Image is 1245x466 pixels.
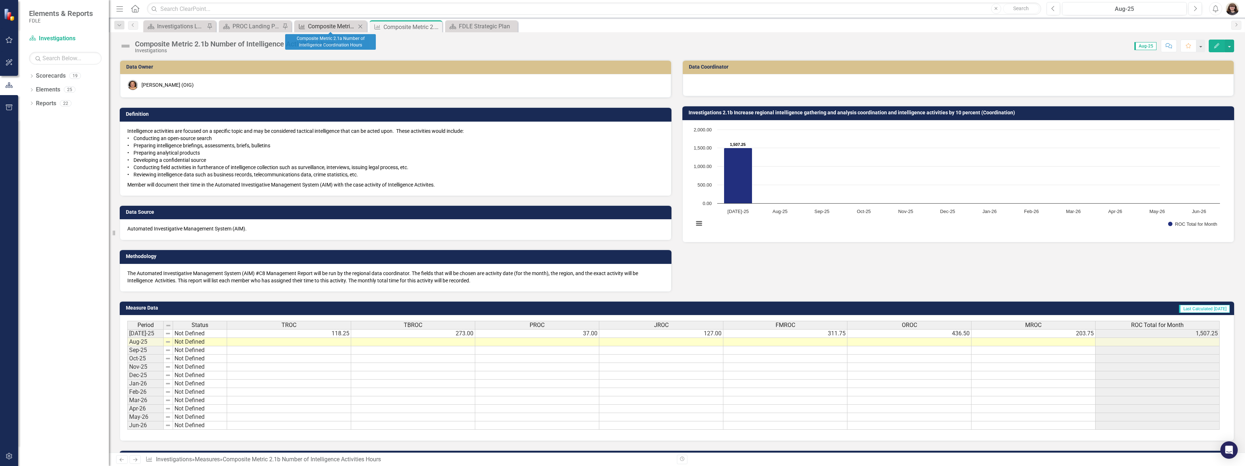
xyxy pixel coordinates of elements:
span: Elements & Reports [29,9,93,18]
span: TBROC [404,322,422,328]
td: 203.75 [971,329,1096,338]
td: Mar-26 [127,396,164,405]
a: Scorecards [36,72,66,80]
td: Not Defined [173,363,227,371]
td: Not Defined [173,346,227,355]
td: Apr-26 [127,405,164,413]
div: Chart. Highcharts interactive chart. [690,126,1226,235]
td: Dec-25 [127,371,164,380]
a: Reports [36,99,56,108]
div: Investigations Landing Page [157,22,205,31]
span: Last Calculated [DATE] [1179,305,1230,313]
img: 8DAGhfEEPCf229AAAAAElFTkSuQmCC [165,323,171,328]
span: TROC [282,322,296,328]
td: 436.50 [847,329,971,338]
h3: Investigations 2.1b Increase regional intelligence gathering and analysis coordination and intell... [689,110,1230,115]
td: Sep-25 [127,346,164,355]
span: Period [137,322,154,328]
td: 273.00 [351,329,475,338]
div: » » [145,455,671,464]
text: Dec-25 [940,209,955,214]
td: May-26 [127,413,164,421]
div: FDLE Strategic Plan [459,22,516,31]
text: Sep-25 [814,209,829,214]
div: 22 [60,100,71,106]
button: Show ROC Total for Month [1168,221,1217,227]
img: Not Defined [120,40,131,52]
div: Open Intercom Messenger [1220,441,1238,459]
img: 8DAGhfEEPCf229AAAAAElFTkSuQmCC [165,356,171,361]
td: Aug-25 [127,338,164,346]
h3: Data Source [126,209,668,215]
img: 8DAGhfEEPCf229AAAAAElFTkSuQmCC [165,381,171,387]
img: Nancy Verhine [128,80,138,90]
td: Nov-25 [127,363,164,371]
a: Measures [195,456,220,463]
td: [DATE]-25 [127,329,164,338]
input: Search Below... [29,52,102,65]
text: 0.00 [703,201,712,206]
span: ROC Total for Month [1131,322,1184,328]
td: Not Defined [173,355,227,363]
td: 311.75 [723,329,847,338]
td: Not Defined [173,413,227,421]
svg: Interactive chart [690,126,1224,235]
span: OROC [902,322,917,328]
td: 37.00 [475,329,599,338]
td: Not Defined [173,396,227,405]
text: Apr-26 [1108,209,1122,214]
span: FMROC [776,322,795,328]
img: 8DAGhfEEPCf229AAAAAElFTkSuQmCC [165,406,171,412]
td: Not Defined [173,421,227,430]
div: Composite Metric 2.1a Number of Intelligence Coordination Hours [308,22,356,31]
text: May-26 [1149,209,1165,214]
input: Search ClearPoint... [147,3,1041,15]
text: Jan-26 [982,209,997,214]
img: 8DAGhfEEPCf229AAAAAElFTkSuQmCC [165,331,171,336]
text: [DATE]-25 [727,209,749,214]
td: Not Defined [173,371,227,380]
div: [PERSON_NAME] (OIG) [141,81,194,89]
div: Composite Metric 2.1b Number of Intelligence Activities Hours [135,40,337,48]
h3: Methodology [126,254,668,259]
p: Member will document their time in the Automated Investigative Management System (AIM) with the c... [127,180,664,188]
a: Composite Metric 2.1a Number of Intelligence Coordination Hours [296,22,356,31]
div: 25 [64,87,75,93]
h3: Data Coordinator [689,64,1230,70]
img: 8DAGhfEEPCf229AAAAAElFTkSuQmCC [165,422,171,428]
text: Oct-25 [857,209,871,214]
td: Jan-26 [127,380,164,388]
span: PROC [530,322,545,328]
text: 1,507.25 [730,142,746,147]
span: Aug-25 [1134,42,1156,50]
a: PROC Landing Page [221,22,280,31]
td: Not Defined [173,388,227,396]
td: Not Defined [173,329,227,338]
div: Composite Metric 2.1b Number of Intelligence Activities Hours [223,456,381,463]
button: Aug-25 [1062,2,1187,15]
a: Investigations [156,456,192,463]
h3: Definition [126,111,668,117]
span: Status [192,322,208,328]
img: 8DAGhfEEPCf229AAAAAElFTkSuQmCC [165,339,171,345]
text: Aug-25 [773,209,788,214]
text: 1,000.00 [694,164,712,169]
a: FDLE Strategic Plan [447,22,516,31]
span: JROC [654,322,669,328]
button: View chart menu, Chart [694,218,704,229]
text: Nov-25 [898,209,913,214]
div: Aug-25 [1065,5,1184,13]
div: Composite Metric 2.1b Number of Intelligence Activities Hours [383,23,440,32]
button: Lola Brannen [1226,2,1239,15]
td: Jun-26 [127,421,164,430]
img: 8DAGhfEEPCf229AAAAAElFTkSuQmCC [165,414,171,420]
text: Feb-26 [1024,209,1039,214]
img: ClearPoint Strategy [4,8,16,21]
span: MROC [1025,322,1041,328]
a: Investigations Landing Page [145,22,205,31]
td: 127.00 [599,329,723,338]
text: Jun-26 [1192,209,1206,214]
p: Intelligence activities are focused on a specific topic and may be considered tactical intelligen... [127,127,664,180]
td: Not Defined [173,380,227,388]
div: PROC Landing Page [233,22,280,31]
